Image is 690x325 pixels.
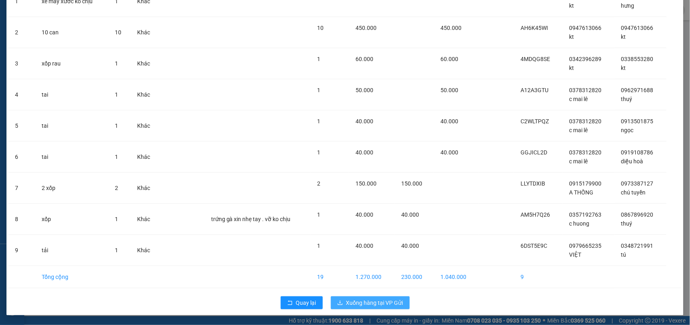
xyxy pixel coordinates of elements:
[402,180,423,187] span: 150.000
[569,251,582,258] span: VIỆT
[35,266,108,288] td: Tổng cộng
[287,300,293,306] span: rollback
[131,235,161,266] td: Khác
[8,141,35,173] td: 6
[621,96,633,102] span: thuý
[521,25,548,31] span: AH6K45WI
[569,149,602,156] span: 0378312820
[569,189,594,196] span: A THỐNG
[569,65,574,71] span: kt
[115,91,119,98] span: 1
[402,211,419,218] span: 40.000
[521,149,547,156] span: GGJICL2D
[317,87,320,93] span: 1
[569,243,602,249] span: 0979665235
[317,149,320,156] span: 1
[356,118,373,125] span: 40.000
[131,79,161,110] td: Khác
[296,298,316,307] span: Quay lại
[569,96,588,102] span: c mai lê
[440,118,458,125] span: 40.000
[569,25,602,31] span: 0947613066
[337,300,343,306] span: download
[521,211,550,218] span: AM5H7Q26
[115,154,119,160] span: 1
[569,180,602,187] span: 0915179900
[356,180,377,187] span: 150.000
[621,189,646,196] span: chú tuyền
[621,127,634,133] span: ngọc
[356,56,373,62] span: 60.000
[569,127,588,133] span: c mai lê
[346,298,403,307] span: Xuống hàng tại VP Gửi
[569,158,588,165] span: c mai lê
[281,296,323,309] button: rollbackQuay lại
[621,34,626,40] span: kt
[35,235,108,266] td: tải
[569,87,602,93] span: 0378312820
[349,266,395,288] td: 1.270.000
[521,118,549,125] span: C2WLTPQZ
[569,56,602,62] span: 0342396289
[621,211,654,218] span: 0867896920
[35,48,108,79] td: xốp rau
[521,56,550,62] span: 4MDQG8SE
[115,122,119,129] span: 1
[621,2,635,9] span: hưng
[356,149,373,156] span: 40.000
[356,25,377,31] span: 450.000
[514,266,563,288] td: 9
[621,251,627,258] span: tú
[440,25,461,31] span: 450.000
[115,216,119,222] span: 1
[621,180,654,187] span: 0973387127
[569,211,602,218] span: 0357192763
[521,180,545,187] span: LLYTDXIB
[115,60,119,67] span: 1
[621,56,654,62] span: 0338553280
[569,118,602,125] span: 0378312820
[317,243,320,249] span: 1
[402,243,419,249] span: 40.000
[569,34,574,40] span: kt
[311,266,349,288] td: 19
[8,235,35,266] td: 9
[434,266,478,288] td: 1.040.000
[621,118,654,125] span: 0913501875
[8,204,35,235] td: 8
[317,211,320,218] span: 1
[8,173,35,204] td: 7
[621,25,654,31] span: 0947613066
[569,220,590,227] span: c huong
[115,185,119,191] span: 2
[131,173,161,204] td: Khác
[131,204,161,235] td: Khác
[35,173,108,204] td: 2 xốp
[440,87,458,93] span: 50.000
[35,17,108,48] td: 10 can
[8,110,35,141] td: 5
[35,110,108,141] td: tai
[8,79,35,110] td: 4
[35,204,108,235] td: xốp
[621,220,633,227] span: thuý
[317,118,320,125] span: 1
[317,25,324,31] span: 10
[440,149,458,156] span: 40.000
[131,48,161,79] td: Khác
[131,110,161,141] td: Khác
[395,266,434,288] td: 230.000
[621,87,654,93] span: 0962971688
[569,2,574,9] span: kt
[356,211,373,218] span: 40.000
[621,65,626,71] span: kt
[211,216,291,222] span: trứng gà xin nhẹ tay . vỡ ko chịu
[131,17,161,48] td: Khác
[8,48,35,79] td: 3
[35,79,108,110] td: tai
[356,243,373,249] span: 40.000
[35,141,108,173] td: tai
[317,180,320,187] span: 2
[621,158,643,165] span: diệu hoà
[331,296,410,309] button: downloadXuống hàng tại VP Gửi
